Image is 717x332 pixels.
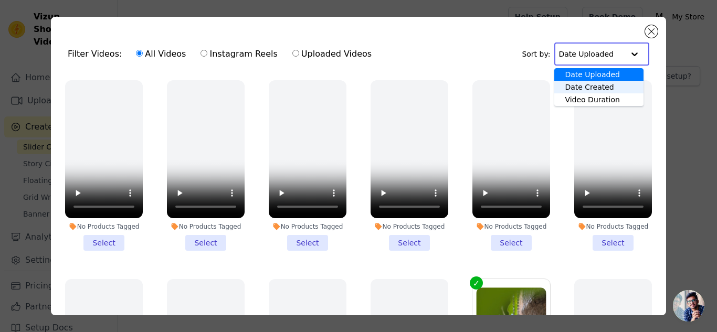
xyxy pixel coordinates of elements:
button: Close modal [645,25,658,38]
label: Instagram Reels [200,47,278,61]
div: Date Uploaded [554,68,643,81]
div: No Products Tagged [472,222,550,231]
div: No Products Tagged [65,222,143,231]
div: No Products Tagged [269,222,346,231]
div: Filter Videos: [68,42,377,66]
div: Date Created [554,81,643,93]
label: Uploaded Videos [292,47,372,61]
div: Sort by: [522,42,649,66]
div: No Products Tagged [574,222,652,231]
div: Video Duration [554,93,643,106]
a: Open chat [673,290,704,322]
div: No Products Tagged [371,222,448,231]
div: No Products Tagged [167,222,245,231]
label: All Videos [135,47,186,61]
